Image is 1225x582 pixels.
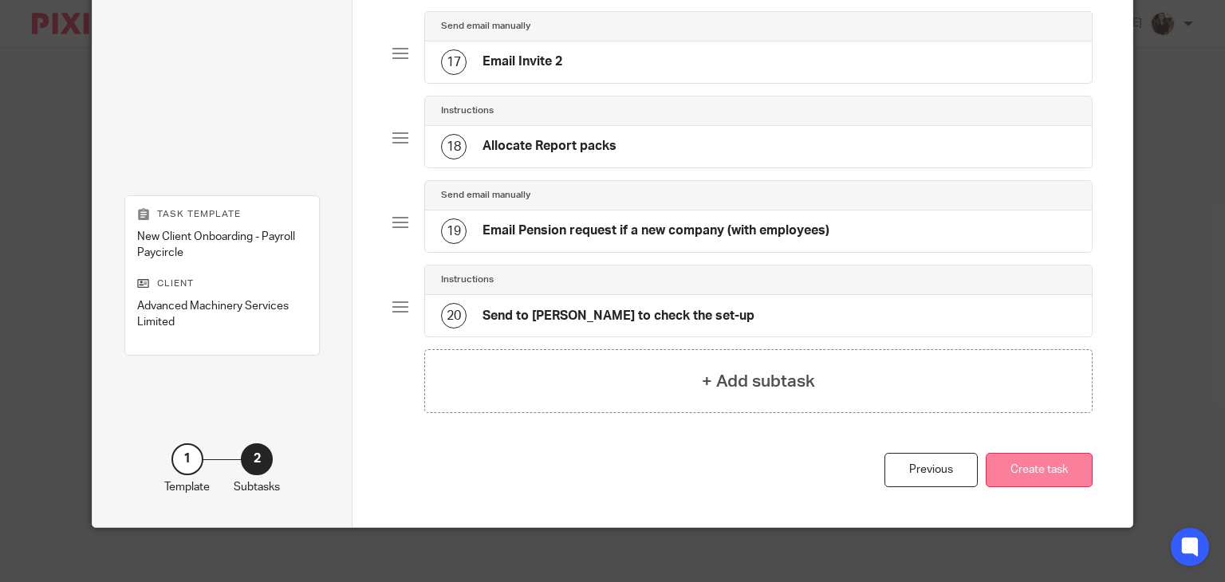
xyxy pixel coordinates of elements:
div: 19 [441,218,467,244]
p: Advanced Machinery Services Limited [137,298,307,331]
p: Task template [137,208,307,221]
h4: + Add subtask [702,369,815,394]
div: 18 [441,134,467,159]
p: New Client Onboarding - Payroll Paycircle [137,229,307,262]
h4: Instructions [441,104,494,117]
p: Template [164,479,210,495]
h4: Send email manually [441,189,530,202]
div: 17 [441,49,467,75]
h4: Email Pension request if a new company (with employees) [483,222,829,239]
h4: Allocate Report packs [483,138,616,155]
h4: Instructions [441,273,494,286]
h4: Email Invite 2 [483,53,562,70]
div: 2 [241,443,273,475]
p: Subtasks [234,479,280,495]
h4: Send email manually [441,20,530,33]
div: 1 [171,443,203,475]
div: Previous [884,453,978,487]
button: Create task [986,453,1093,487]
p: Client [137,277,307,290]
h4: Send to [PERSON_NAME] to check the set-up [483,308,754,324]
div: 20 [441,303,467,328]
